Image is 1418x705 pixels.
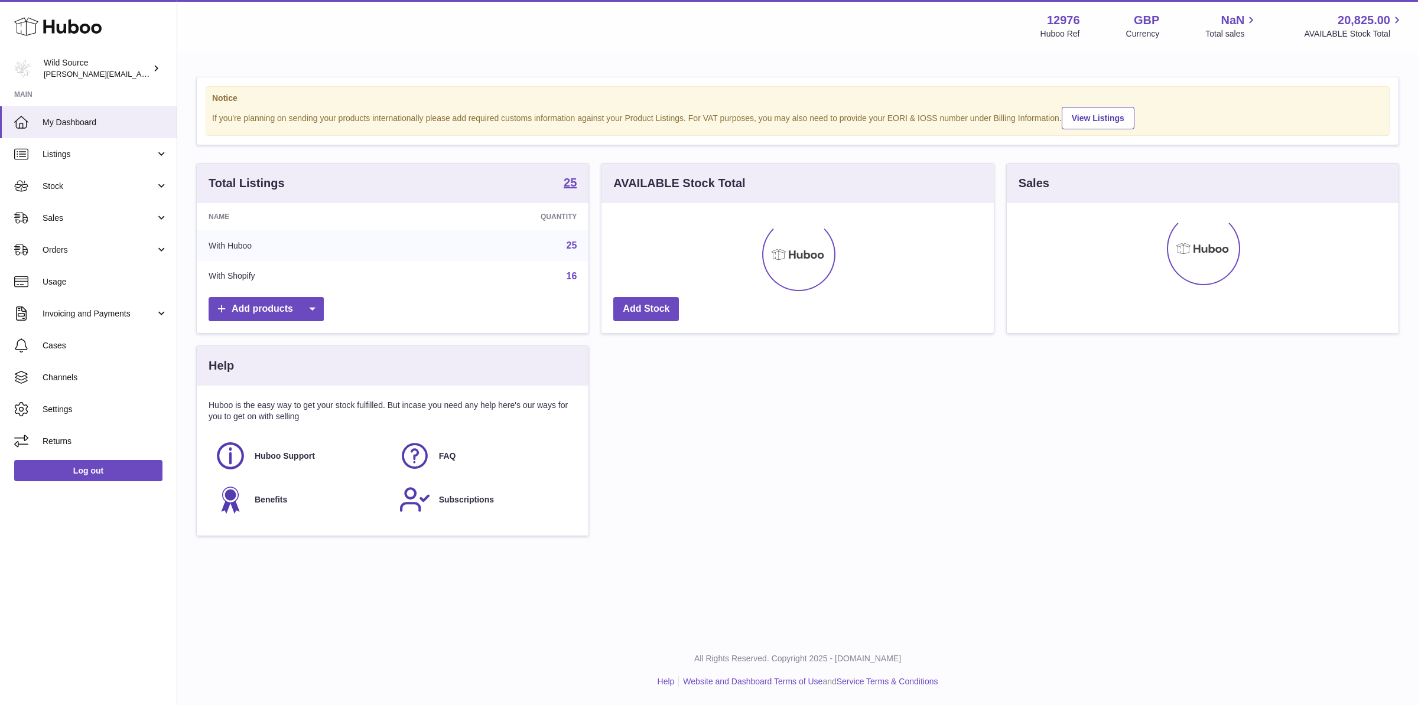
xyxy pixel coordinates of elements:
[43,213,155,224] span: Sales
[1062,107,1134,129] a: View Listings
[679,676,938,687] li: and
[1205,28,1258,40] span: Total sales
[209,175,285,191] h3: Total Listings
[1338,12,1390,28] span: 20,825.00
[564,177,577,188] strong: 25
[14,460,162,481] a: Log out
[1134,12,1159,28] strong: GBP
[1304,28,1404,40] span: AVAILABLE Stock Total
[197,203,408,230] th: Name
[209,358,234,374] h3: Help
[43,436,168,447] span: Returns
[1019,175,1049,191] h3: Sales
[613,175,745,191] h3: AVAILABLE Stock Total
[187,653,1409,664] p: All Rights Reserved. Copyright 2025 - [DOMAIN_NAME]
[439,494,494,505] span: Subscriptions
[43,181,155,192] span: Stock
[197,261,408,292] td: With Shopify
[43,276,168,288] span: Usage
[1304,12,1404,40] a: 20,825.00 AVAILABLE Stock Total
[408,203,589,230] th: Quantity
[837,677,938,686] a: Service Terms & Conditions
[209,297,324,321] a: Add products
[1047,12,1080,28] strong: 12976
[1126,28,1160,40] div: Currency
[567,271,577,281] a: 16
[43,117,168,128] span: My Dashboard
[658,677,675,686] a: Help
[43,372,168,383] span: Channels
[255,494,287,505] span: Benefits
[399,440,571,472] a: FAQ
[613,297,679,321] a: Add Stock
[1221,12,1244,28] span: NaN
[43,404,168,415] span: Settings
[564,177,577,191] a: 25
[399,484,571,515] a: Subscriptions
[43,340,168,351] span: Cases
[683,677,822,686] a: Website and Dashboard Terms of Use
[567,240,577,250] a: 25
[214,440,387,472] a: Huboo Support
[212,105,1383,129] div: If you're planning on sending your products internationally please add required customs informati...
[439,451,456,462] span: FAQ
[197,230,408,261] td: With Huboo
[214,484,387,515] a: Benefits
[44,57,150,80] div: Wild Source
[14,60,32,77] img: kate@wildsource.co.uk
[43,244,155,256] span: Orders
[1040,28,1080,40] div: Huboo Ref
[43,149,155,160] span: Listings
[209,400,577,422] p: Huboo is the easy way to get your stock fulfilled. But incase you need any help here's our ways f...
[212,93,1383,104] strong: Notice
[1205,12,1258,40] a: NaN Total sales
[255,451,315,462] span: Huboo Support
[44,69,237,79] span: [PERSON_NAME][EMAIL_ADDRESS][DOMAIN_NAME]
[43,308,155,319] span: Invoicing and Payments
